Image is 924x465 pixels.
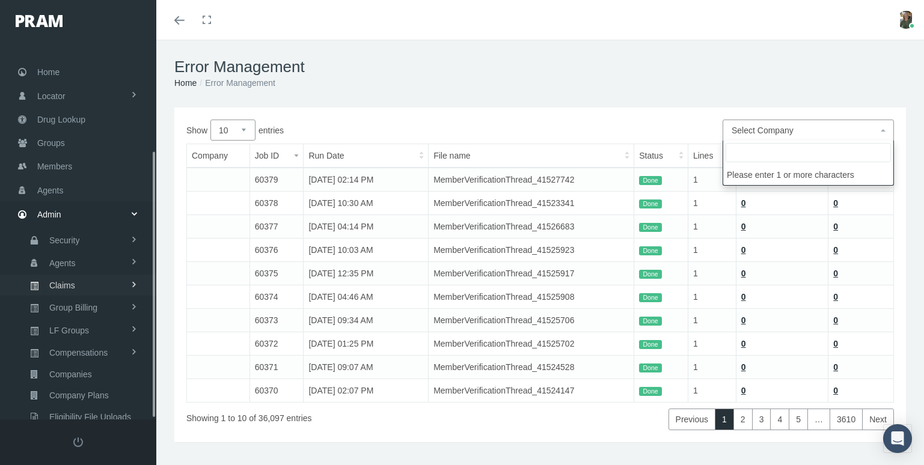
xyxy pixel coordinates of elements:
h1: Error Management [174,58,906,76]
a: 0 [833,315,838,325]
span: Groups [37,132,65,154]
td: 60379 [249,168,304,192]
a: 2 [733,409,753,430]
th: Job ID: activate to sort column ascending [249,144,304,168]
td: 1 [688,356,736,379]
a: 0 [833,362,838,372]
span: Done [639,293,662,303]
td: MemberVerificationThread_41525923 [429,239,634,262]
td: 1 [688,332,736,356]
a: 0 [833,198,838,208]
a: 0 [833,292,838,302]
a: 0 [741,198,746,208]
span: Done [639,363,662,373]
td: 1 [688,215,736,239]
span: Claims [49,275,75,296]
td: [DATE] 02:07 PM [304,379,429,403]
td: MemberVerificationThread_41523341 [429,192,634,215]
a: 0 [741,222,746,231]
span: Done [639,223,662,232]
span: Drug Lookup [37,108,85,131]
span: Group Billing [49,297,97,318]
a: 3610 [830,409,863,430]
td: 1 [688,379,736,403]
a: 0 [833,269,838,278]
a: 0 [833,386,838,395]
a: 0 [741,339,746,348]
span: Compensations [49,342,108,363]
span: Admin [37,203,61,226]
span: Done [639,246,662,256]
td: [DATE] 10:30 AM [304,192,429,215]
th: Status: activate to sort column ascending [634,144,688,168]
span: Locator [37,85,66,108]
td: 60370 [249,379,304,403]
a: 1 [715,409,734,430]
td: 60378 [249,192,304,215]
a: 0 [741,245,746,255]
td: 60374 [249,285,304,309]
a: Previous [669,409,715,430]
span: Done [639,340,662,350]
span: Select Company [732,126,794,135]
img: S_Profile_Picture_15372.jpg [897,11,915,29]
div: Open Intercom Messenger [883,424,912,453]
select: Showentries [210,120,255,141]
td: [DATE] 09:07 AM [304,356,429,379]
span: Security [49,230,80,251]
th: File name: activate to sort column ascending [429,144,634,168]
td: MemberVerificationThread_41524147 [429,379,634,403]
a: 0 [741,269,746,278]
a: Home [174,78,197,88]
td: [DATE] 12:35 PM [304,262,429,285]
td: 60371 [249,356,304,379]
td: [DATE] 04:14 PM [304,215,429,239]
td: 1 [688,168,736,192]
span: Members [37,155,72,178]
td: [DATE] 04:46 AM [304,285,429,309]
a: 0 [833,245,838,255]
td: [DATE] 09:34 AM [304,309,429,332]
a: 0 [741,315,746,325]
th: Lines: activate to sort column ascending [688,144,736,168]
td: 60373 [249,309,304,332]
td: 60372 [249,332,304,356]
td: MemberVerificationThread_41525706 [429,309,634,332]
td: [DATE] 02:14 PM [304,168,429,192]
span: Done [639,199,662,209]
td: 1 [688,192,736,215]
td: MemberVerificationThread_41524528 [429,356,634,379]
td: MemberVerificationThread_41525908 [429,285,634,309]
td: 1 [688,239,736,262]
td: [DATE] 10:03 AM [304,239,429,262]
span: Home [37,61,60,84]
a: Next [862,409,894,430]
td: MemberVerificationThread_41525917 [429,262,634,285]
td: MemberVerificationThread_41525702 [429,332,634,356]
td: MemberVerificationThread_41526683 [429,215,634,239]
a: 5 [789,409,808,430]
a: 0 [833,339,838,348]
th: Company [187,144,250,168]
td: 60377 [249,215,304,239]
span: Company Plans [49,385,109,406]
a: 0 [741,362,746,372]
span: Done [639,387,662,397]
label: Show entries [186,120,540,141]
td: 60376 [249,239,304,262]
li: Please enter 1 or more characters [723,165,893,185]
td: MemberVerificationThread_41527742 [429,168,634,192]
span: Eligibility File Uploads [49,407,131,427]
span: Done [639,176,662,186]
a: 0 [741,386,746,395]
a: … [807,409,830,430]
span: Done [639,317,662,326]
span: Done [639,270,662,279]
img: PRAM_20_x_78.png [16,15,63,27]
td: 1 [688,262,736,285]
span: LF Groups [49,320,89,341]
span: Companies [49,364,92,384]
th: Run Date: activate to sort column ascending [304,144,429,168]
td: 1 [688,285,736,309]
a: 0 [741,292,746,302]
